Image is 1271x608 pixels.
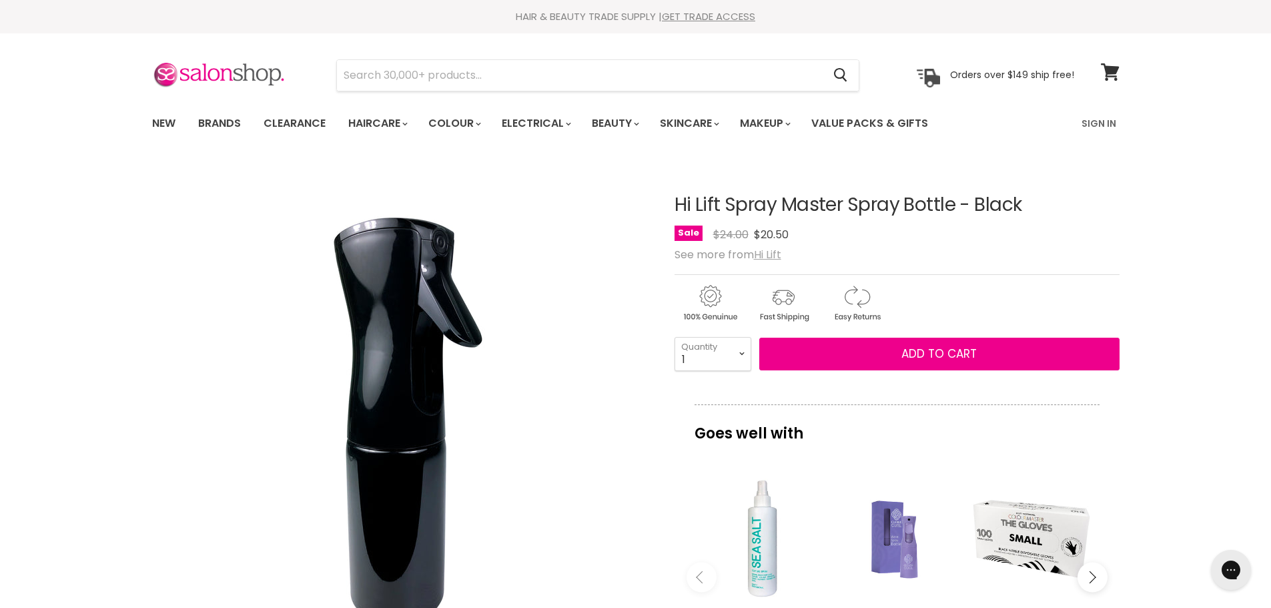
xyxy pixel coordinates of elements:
[135,10,1136,23] div: HAIR & BEAUTY TRADE SUPPLY |
[821,283,892,324] img: returns.gif
[582,109,647,137] a: Beauty
[748,283,819,324] img: shipping.gif
[695,404,1100,448] p: Goes well with
[1074,109,1124,137] a: Sign In
[1204,545,1258,595] iframe: Gorgias live chat messenger
[675,226,703,241] span: Sale
[754,247,781,262] a: Hi Lift
[754,227,789,242] span: $20.50
[336,59,859,91] form: Product
[675,247,781,262] span: See more from
[823,60,859,91] button: Search
[713,227,749,242] span: $24.00
[662,9,755,23] a: GET TRADE ACCESS
[901,346,977,362] span: Add to cart
[492,109,579,137] a: Electrical
[675,337,751,370] select: Quantity
[675,283,745,324] img: genuine.gif
[675,195,1120,216] h1: Hi Lift Spray Master Spray Bottle - Black
[254,109,336,137] a: Clearance
[650,109,727,137] a: Skincare
[418,109,489,137] a: Colour
[338,109,416,137] a: Haircare
[135,104,1136,143] nav: Main
[801,109,938,137] a: Value Packs & Gifts
[950,69,1074,81] p: Orders over $149 ship free!
[188,109,251,137] a: Brands
[730,109,799,137] a: Makeup
[337,60,823,91] input: Search
[759,338,1120,371] button: Add to cart
[142,104,1006,143] ul: Main menu
[142,109,185,137] a: New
